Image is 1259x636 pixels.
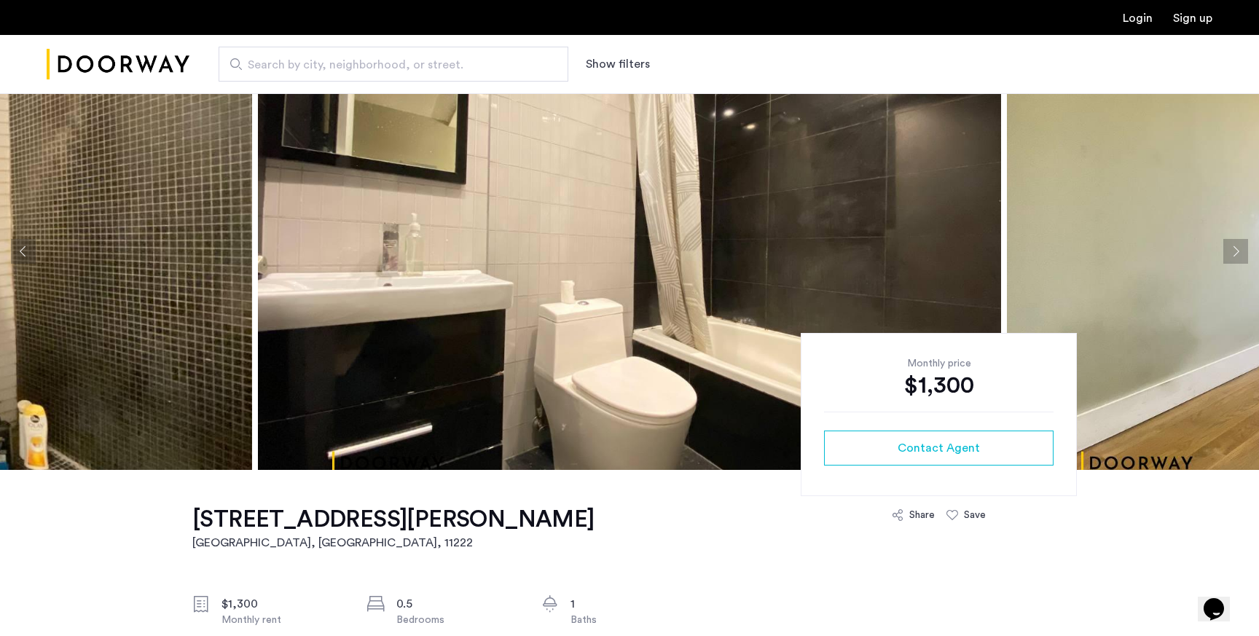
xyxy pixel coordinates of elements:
[258,33,1001,470] img: apartment
[221,613,344,627] div: Monthly rent
[47,37,189,92] a: Cazamio Logo
[1223,239,1248,264] button: Next apartment
[1173,12,1212,24] a: Registration
[570,595,693,613] div: 1
[1198,578,1244,621] iframe: chat widget
[192,505,595,551] a: [STREET_ADDRESS][PERSON_NAME][GEOGRAPHIC_DATA], [GEOGRAPHIC_DATA], 11222
[586,55,650,73] button: Show or hide filters
[898,439,980,457] span: Contact Agent
[824,431,1054,466] button: button
[824,356,1054,371] div: Monthly price
[570,613,693,627] div: Baths
[396,613,519,627] div: Bedrooms
[192,534,595,551] h2: [GEOGRAPHIC_DATA], [GEOGRAPHIC_DATA] , 11222
[219,47,568,82] input: Apartment Search
[221,595,344,613] div: $1,300
[396,595,519,613] div: 0.5
[824,371,1054,400] div: $1,300
[248,56,527,74] span: Search by city, neighborhood, or street.
[47,37,189,92] img: logo
[192,505,595,534] h1: [STREET_ADDRESS][PERSON_NAME]
[909,508,935,522] div: Share
[964,508,986,522] div: Save
[11,239,36,264] button: Previous apartment
[1123,12,1153,24] a: Login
